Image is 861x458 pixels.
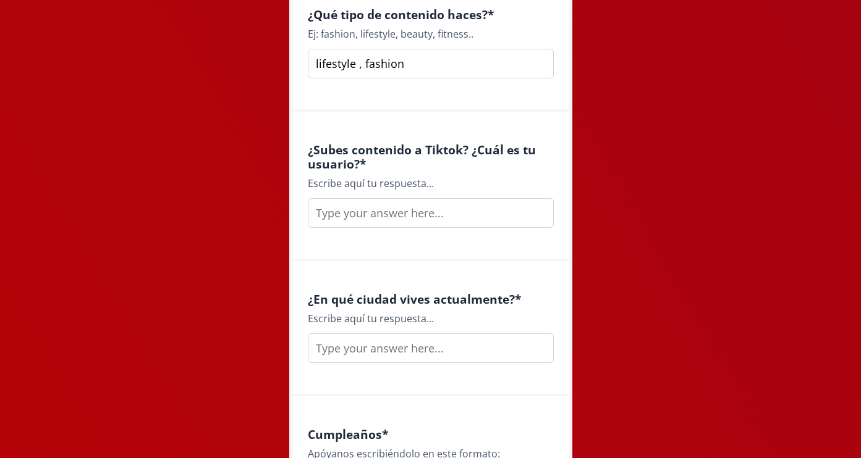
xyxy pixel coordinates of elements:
[308,292,554,306] h4: ¿En qué ciudad vives actualmente? *
[308,427,554,441] h4: Cumpleaños *
[308,176,554,191] div: Escribe aquí tu respuesta...
[308,7,554,22] h4: ¿Qué tipo de contenido haces? *
[308,198,554,228] input: Type your answer here...
[308,143,554,171] h4: ¿Subes contenido a Tiktok? ¿Cuál es tu usuario? *
[308,49,554,78] input: Type your answer here...
[308,311,554,326] div: Escribe aquí tu respuesta...
[308,27,554,41] div: Ej: fashion, lifestyle, beauty, fitness..
[308,333,554,363] input: Type your answer here...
